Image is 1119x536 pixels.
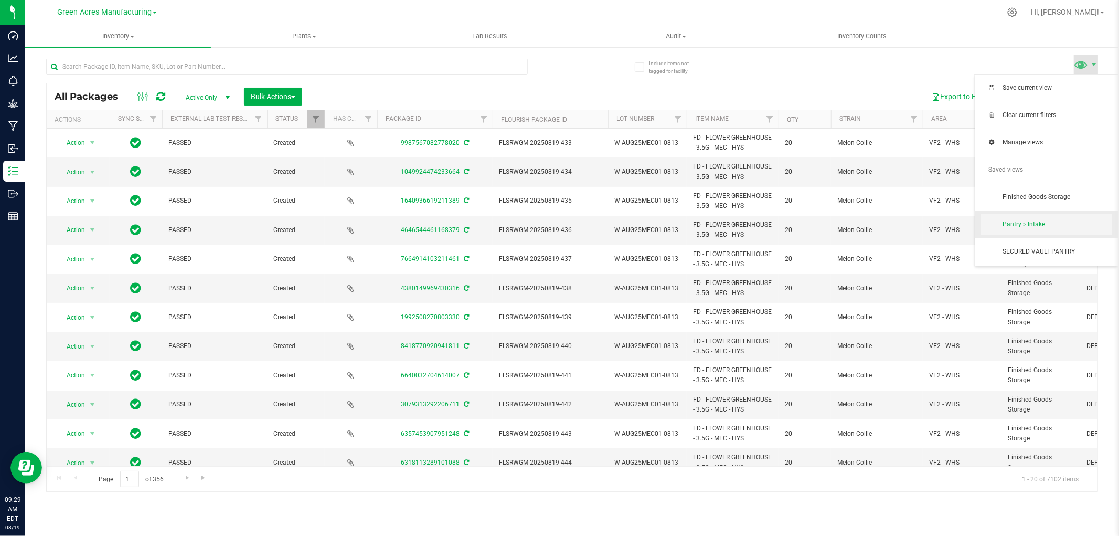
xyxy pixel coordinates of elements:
span: Sync from Compliance System [462,285,469,292]
span: 1 - 20 of 7102 items [1014,471,1087,487]
span: Sync from Compliance System [462,197,469,204]
span: 20 [785,429,825,439]
span: Sync from Compliance System [462,372,469,379]
a: Plants [211,25,397,47]
span: Created [273,341,318,351]
span: Finished Goods Storage [1008,307,1074,327]
span: Melon Collie [837,283,916,293]
span: Created [273,429,318,439]
span: Hi, [PERSON_NAME]! [1031,8,1099,16]
span: Created [273,167,318,177]
span: Green Acres Manufacturing [57,8,152,17]
a: 1049924474233664 [401,168,460,175]
span: Action [57,135,86,150]
span: select [86,223,99,237]
span: PASSED [168,371,261,381]
span: FLSRWGM-20250819-442 [499,400,602,409]
a: Filter [669,110,687,128]
span: select [86,339,99,354]
input: 1 [120,471,139,487]
a: Filter [475,110,493,128]
li: Clear current filters [975,102,1118,129]
span: Manage views [1003,138,1112,147]
span: All Packages [55,91,129,102]
span: Melon Collie [837,312,916,322]
a: 7664914103211461 [401,255,460,262]
span: Melon Collie [837,254,916,264]
span: In Sync [131,135,142,150]
span: Finished Goods Storage [1003,193,1112,202]
a: Go to the next page [179,471,195,485]
span: Sync from Compliance System [462,430,469,437]
div: Actions [55,116,105,123]
span: Action [57,339,86,354]
span: PASSED [168,254,261,264]
span: W-AUG25MEC01-0813 [614,167,680,177]
a: 9987567082778020 [401,139,460,146]
span: Saved views [989,165,1112,174]
span: 20 [785,341,825,351]
span: select [86,397,99,412]
span: In Sync [131,164,142,179]
span: PASSED [168,312,261,322]
span: select [86,252,99,267]
span: Melon Collie [837,167,916,177]
span: W-AUG25MEC01-0813 [614,341,680,351]
span: VF2 - WHS [929,196,995,206]
a: Strain [839,115,861,122]
span: 20 [785,167,825,177]
span: FD - FLOWER GREENHOUSE - 3.5G - MEC - HYS [693,133,772,153]
span: In Sync [131,193,142,208]
p: 08/19 [5,523,20,531]
span: Action [57,426,86,441]
a: Item Name [695,115,729,122]
span: FD - FLOWER GREENHOUSE - 3.5G - MEC - HYS [693,395,772,415]
span: PASSED [168,341,261,351]
a: 1992508270803330 [401,313,460,321]
span: select [86,456,99,470]
span: Melon Collie [837,371,916,381]
span: Audit [583,31,768,41]
span: Created [273,196,318,206]
span: FD - FLOWER GREENHOUSE - 3.5G - MEC - HYS [693,162,772,182]
span: Finished Goods Storage [1008,365,1074,385]
button: Bulk Actions [244,88,302,106]
span: VF2 - WHS [929,429,995,439]
span: In Sync [131,368,142,383]
span: PASSED [168,138,261,148]
div: Manage settings [1006,7,1019,17]
span: FD - FLOWER GREENHOUSE - 3.5G - MEC - HYS [693,191,772,211]
span: Sync from Compliance System [462,459,469,466]
span: Action [57,165,86,180]
span: Created [273,400,318,409]
p: 09:29 AM EDT [5,495,20,523]
a: 6318113289101088 [401,459,460,466]
span: W-AUG25MEC01-0813 [614,429,680,439]
span: VF2 - WHS [929,225,995,235]
span: Finished Goods Storage [1008,424,1074,444]
span: PASSED [168,167,261,177]
li: Finished Goods Storage [975,184,1118,211]
span: In Sync [131,223,142,237]
span: Action [57,252,86,267]
span: 20 [785,458,825,468]
input: Search Package ID, Item Name, SKU, Lot or Part Number... [46,59,528,75]
span: VF2 - WHS [929,371,995,381]
li: SECURED VAULT PANTRY [975,238,1118,266]
inline-svg: Inbound [8,143,18,154]
span: Bulk Actions [251,92,295,101]
span: FLSRWGM-20250819-434 [499,167,602,177]
span: W-AUG25MEC01-0813 [614,371,680,381]
span: Melon Collie [837,341,916,351]
span: In Sync [131,426,142,441]
span: PASSED [168,225,261,235]
li: Pantry > Intake [975,211,1118,238]
span: Finished Goods Storage [1008,395,1074,415]
span: Action [57,223,86,237]
span: W-AUG25MEC01-0813 [614,225,680,235]
span: W-AUG25MEC01-0813 [614,283,680,293]
span: FLSRWGM-20250819-443 [499,429,602,439]
span: PASSED [168,458,261,468]
span: Melon Collie [837,429,916,439]
inline-svg: Manufacturing [8,121,18,131]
